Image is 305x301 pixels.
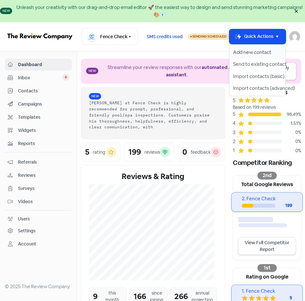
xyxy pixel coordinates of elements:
span: Campaigns [18,101,69,107]
div: Rating on Google [233,268,301,285]
button: Quick Actions [229,29,286,44]
button: Add new contact [230,46,286,58]
div: 0% [282,138,301,145]
a: Sending Scheduled [188,33,229,40]
button: Fence Check [82,28,138,45]
div: 199 [275,202,292,209]
a: 199reviews [124,143,174,161]
div: 2 [233,138,238,145]
div: 5 [233,97,235,104]
div: feedback [191,149,211,156]
a: SMS credits used [141,33,188,39]
a: Reviews [5,169,72,181]
a: Widgets [5,125,72,136]
a: Contacts [5,85,72,97]
a: Account [5,238,72,250]
a: Settings [5,225,72,237]
div: 0 [182,148,187,156]
span: 0 [62,74,69,81]
button: Send to existing contact [230,58,286,71]
a: Inbox 0 [5,72,72,84]
a: Campaigns [5,98,72,110]
span: New [86,68,98,74]
a: Templates [5,111,72,123]
div: reviews [144,149,160,156]
div: Total Google Reviews [233,176,301,192]
div: 0% [282,147,301,154]
div: Unleash your creativity with our drag-and-drop email editor 🚀 the easiest way to design and send ... [14,4,305,18]
span: New [89,93,101,99]
div: 5 [233,111,238,118]
div: 199 [128,148,141,156]
span: Contacts [18,88,69,94]
div: rating [93,149,105,156]
span: SMS credits used [147,33,183,40]
a: Videos [5,196,72,208]
span: Reports [18,140,69,147]
a: Dashboard [5,59,72,71]
button: Import contacts (advanced) [230,82,286,95]
span: Inbox [18,74,62,81]
div: 0% [282,129,301,136]
img: User [289,31,300,42]
div: 2nd [257,172,277,179]
span: Surveys [18,185,69,192]
button: Import contacts (basic) [230,70,286,82]
div: 3 [233,129,238,136]
div: Streamline your review responses with our . [100,64,254,78]
span: Sending Scheduled [192,34,227,39]
div: 5 [85,148,89,156]
div: © 2025 The Review Company [5,283,72,290]
span: Templates [18,114,69,121]
a: Reports [5,138,72,150]
span: Reviews [18,172,69,179]
div: 98.49% [282,111,301,118]
div: 1st [257,264,277,272]
a: Surveys [5,183,72,194]
div: 1 [233,147,238,154]
div: 1.51% [282,120,301,127]
div: Based on 199 reviews [233,104,301,111]
b: automated AI reply assistant [166,64,246,78]
span: Videos [18,198,69,205]
div: Users [18,216,30,222]
a: Users [5,213,72,225]
span: Dashboard [18,61,69,68]
span: Referrals [18,159,69,166]
div: [PERSON_NAME] at Fence Check is highly recommended for prompt, professional, and friendly pool/sp... [89,100,217,130]
a: 5rating [81,143,120,161]
a: View Full Competitor Report [238,237,296,255]
div: Competitor Ranking [233,158,301,168]
a: Referrals [5,156,72,168]
div: Reviews & Rating [89,171,217,182]
a: 0feedback [178,143,225,161]
div: Settings [18,228,36,234]
div: 2. Fence Check [242,195,292,202]
div: 1. Fence Check [242,288,292,295]
div: Account [18,241,36,247]
span: Widgets [18,127,69,134]
div: 4 [233,120,238,127]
